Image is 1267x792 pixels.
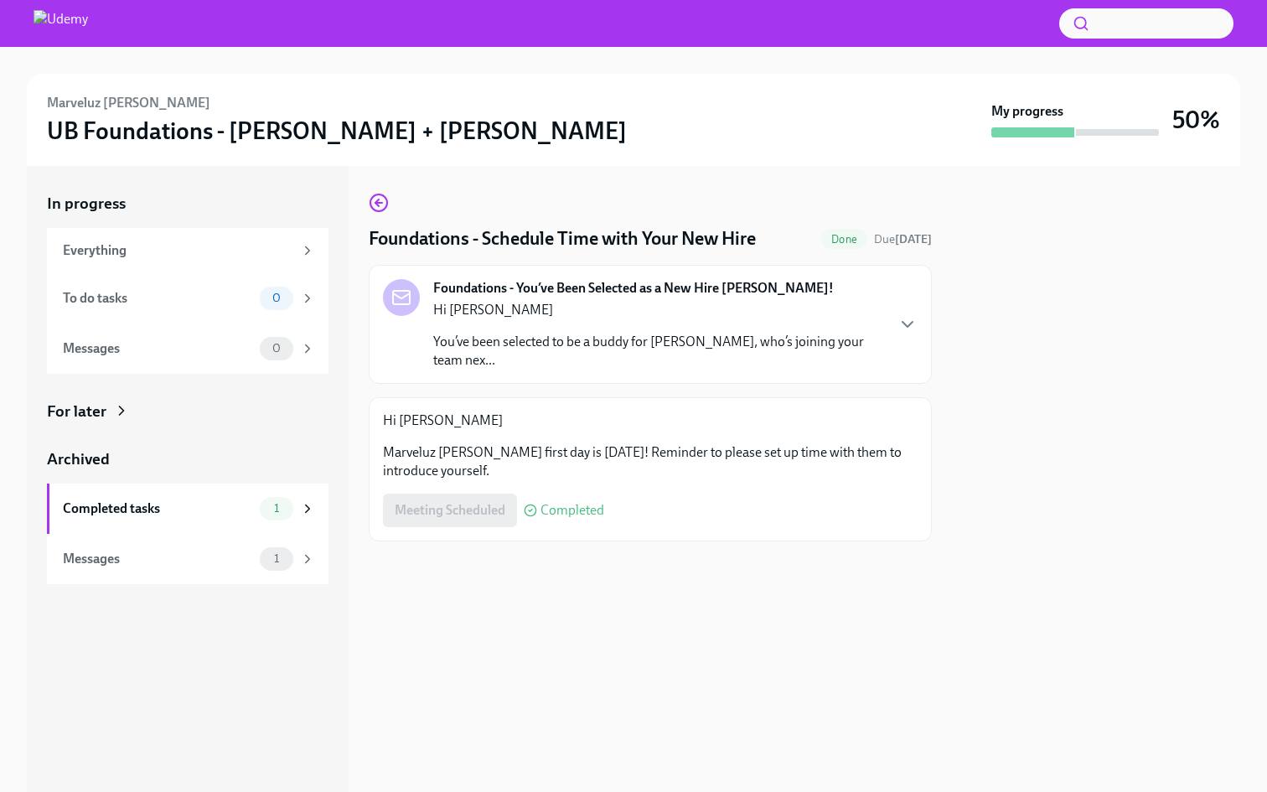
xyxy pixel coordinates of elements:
[47,193,328,215] a: In progress
[264,502,289,515] span: 1
[47,534,328,584] a: Messages1
[895,232,932,246] strong: [DATE]
[433,301,884,319] p: Hi [PERSON_NAME]
[383,443,918,480] p: Marveluz [PERSON_NAME] first day is [DATE]! Reminder to please set up time with them to introduce...
[991,102,1063,121] strong: My progress
[63,241,293,260] div: Everything
[34,10,88,37] img: Udemy
[63,500,253,518] div: Completed tasks
[433,333,884,370] p: You’ve been selected to be a buddy for [PERSON_NAME], who’s joining your team nex...
[63,339,253,358] div: Messages
[47,484,328,534] a: Completed tasks1
[47,273,328,324] a: To do tasks0
[1172,105,1220,135] h3: 50%
[47,116,627,146] h3: UB Foundations - [PERSON_NAME] + [PERSON_NAME]
[63,550,253,568] div: Messages
[63,289,253,308] div: To do tasks
[262,292,291,304] span: 0
[383,412,918,430] p: Hi [PERSON_NAME]
[540,504,604,517] span: Completed
[47,324,328,374] a: Messages0
[47,448,328,470] a: Archived
[433,279,834,298] strong: Foundations - You’ve Been Selected as a New Hire [PERSON_NAME]!
[47,228,328,273] a: Everything
[47,401,106,422] div: For later
[821,233,867,246] span: Done
[47,401,328,422] a: For later
[262,342,291,355] span: 0
[264,552,289,565] span: 1
[874,232,932,246] span: Due
[47,94,210,112] h6: Marveluz [PERSON_NAME]
[369,226,756,251] h4: Foundations - Schedule Time with Your New Hire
